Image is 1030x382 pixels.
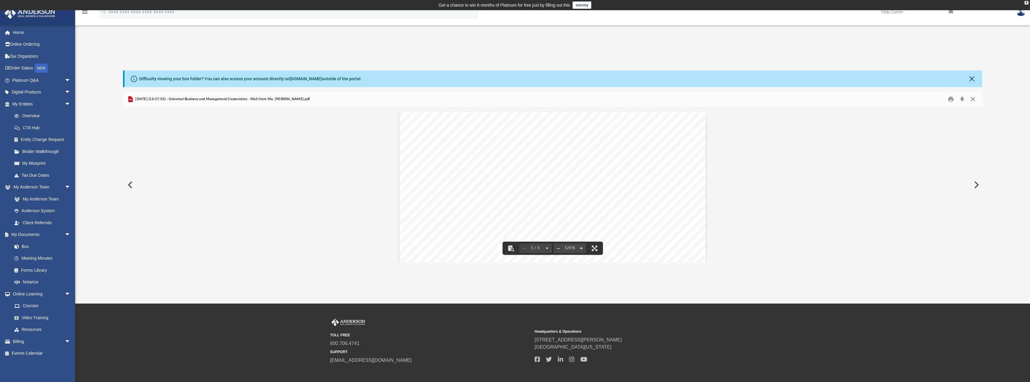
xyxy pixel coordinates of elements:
div: Current zoom level [563,246,576,250]
button: Zoom in [576,242,586,255]
a: Overview [8,110,80,122]
div: Get a chance to win 6 months of Platinum for free just by filling out this [439,2,570,9]
a: [DOMAIN_NAME] [290,76,322,81]
img: Anderson Advisors Platinum Portal [3,7,57,19]
a: Binder Walkthrough [8,145,80,157]
a: Online Learningarrow_drop_down [4,288,77,300]
a: Anderson System [8,205,77,217]
a: Forms Library [8,264,74,276]
small: SUPPORT [330,349,530,355]
div: Preview [123,91,982,262]
a: My Blueprint [8,157,77,170]
span: arrow_drop_down [65,74,77,87]
a: Box [8,240,74,252]
button: Next page [542,242,552,255]
span: arrow_drop_down [65,229,77,241]
a: [EMAIL_ADDRESS][DOMAIN_NAME] [330,358,412,363]
a: Digital Productsarrow_drop_down [4,86,80,98]
a: Tax Due Dates [8,169,80,181]
a: Entity Change Request [8,134,80,146]
a: Tax Organizers [4,50,80,62]
a: [GEOGRAPHIC_DATA][US_STATE] [535,344,612,350]
span: [DATE] (16:17:55) - Universal Business and Management Corporation - Mail from Ma. [PERSON_NAME].pdf [134,96,310,102]
img: Anderson Advisors Platinum Portal [330,319,366,326]
a: Home [4,26,80,38]
div: NEW [35,64,48,73]
span: arrow_drop_down [65,86,77,99]
div: Difficulty viewing your box folder? You can also access your account directly on outside of the p... [139,76,362,82]
a: 800.706.4741 [330,341,360,346]
a: Client Referrals [8,217,77,229]
button: Download [957,94,967,104]
a: menu [81,11,88,16]
a: Billingarrow_drop_down [4,335,80,347]
a: survey [573,2,591,9]
a: Platinum Q&Aarrow_drop_down [4,74,80,86]
button: 1 / 5 [529,242,542,255]
div: close [1025,1,1028,5]
a: Resources [8,324,77,336]
div: File preview [123,107,982,262]
a: [STREET_ADDRESS][PERSON_NAME] [535,337,622,342]
button: Next File [969,176,982,193]
a: Video Training [8,312,74,324]
div: Document Viewer [123,107,982,262]
i: menu [81,8,88,16]
button: Print [945,94,957,104]
a: Order StatusNEW [4,62,80,75]
a: My Anderson Team [8,193,74,205]
button: Zoom out [554,242,563,255]
a: My Anderson Teamarrow_drop_down [4,181,77,193]
a: Courses [8,300,77,312]
a: Events Calendar [4,347,80,359]
i: search [100,8,107,15]
button: Close [967,94,978,104]
img: User Pic [1016,8,1025,16]
small: TOLL FREE [330,332,530,338]
a: My Documentsarrow_drop_down [4,229,77,241]
a: CTA Hub [8,122,80,134]
button: Close [967,75,976,83]
small: Headquarters & Operations [535,329,735,334]
button: Previous File [123,176,136,193]
a: My Entitiesarrow_drop_down [4,98,80,110]
a: Notarize [8,276,77,288]
button: Enter fullscreen [588,242,601,255]
span: arrow_drop_down [65,288,77,300]
a: Meeting Minutes [8,252,77,264]
button: Toggle findbar [504,242,518,255]
span: arrow_drop_down [65,98,77,110]
span: arrow_drop_down [65,181,77,194]
span: 1 / 5 [529,246,542,250]
span: arrow_drop_down [65,335,77,348]
a: Online Ordering [4,38,80,50]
